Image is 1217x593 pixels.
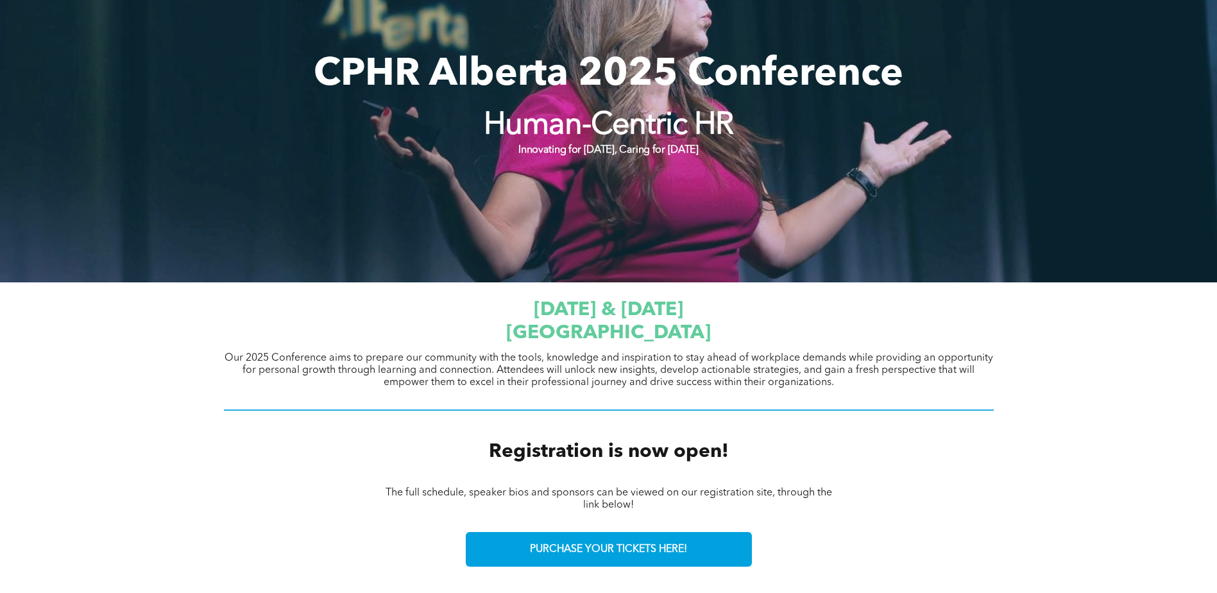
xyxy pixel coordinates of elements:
[518,145,698,155] strong: Innovating for [DATE], Caring for [DATE]
[386,488,832,510] span: The full schedule, speaker bios and sponsors can be viewed on our registration site, through the ...
[314,56,903,94] span: CPHR Alberta 2025 Conference
[225,353,993,388] span: Our 2025 Conference aims to prepare our community with the tools, knowledge and inspiration to st...
[489,442,729,461] span: Registration is now open!
[530,544,687,556] span: PURCHASE YOUR TICKETS HERE!
[506,323,711,343] span: [GEOGRAPHIC_DATA]
[534,300,683,320] span: [DATE] & [DATE]
[466,532,752,567] a: PURCHASE YOUR TICKETS HERE!
[484,110,734,141] strong: Human-Centric HR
